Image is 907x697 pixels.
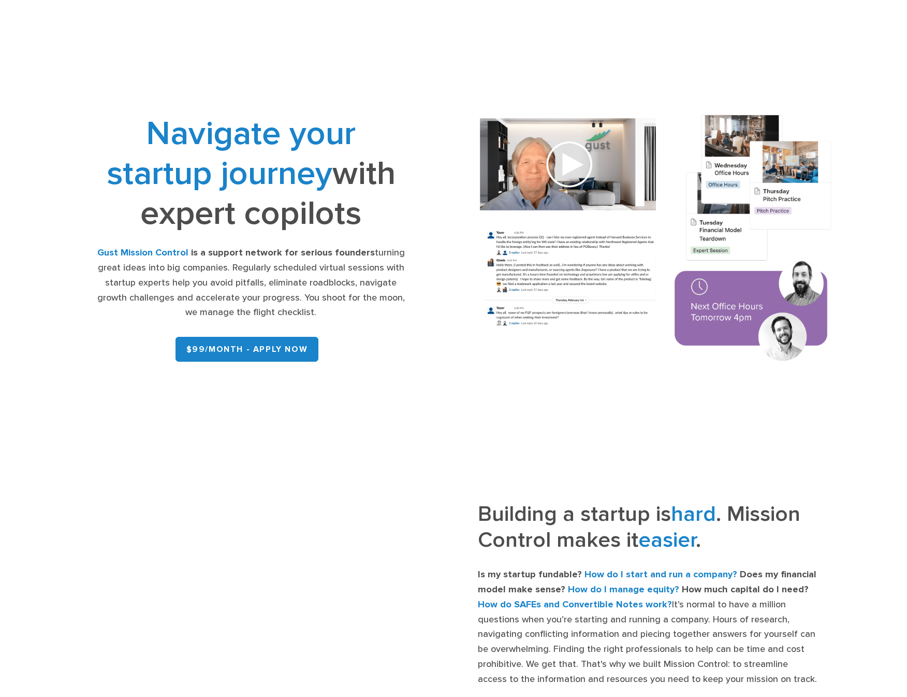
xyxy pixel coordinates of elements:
p: It’s normal to have a million questions when you’re starting and running a company. Hours of rese... [478,567,817,687]
img: Composition of calendar events, a video call presentation, and chat rooms [461,101,851,379]
span: Navigate your startup journey [107,113,356,193]
span: easier [638,527,696,553]
div: turning great ideas into big companies. Regularly scheduled virtual sessions with startup experts... [95,246,407,320]
strong: Is my startup fundable? [478,569,582,580]
h3: Building a startup is . Mission Control makes it . [478,501,817,560]
a: $99/month - APPLY NOW [175,337,319,362]
h1: with expert copilots [95,113,407,233]
strong: Gust Mission Control [97,247,188,258]
span: hard [671,501,716,527]
strong: Does my financial model make sense? [478,569,816,595]
strong: How do I start and run a company? [584,569,737,580]
strong: How do SAFEs and Convertible Notes work? [478,599,672,610]
strong: is a support network for serious founders [191,247,375,258]
strong: How much capital do I need? [682,584,809,595]
strong: How do I manage equity? [568,584,679,595]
